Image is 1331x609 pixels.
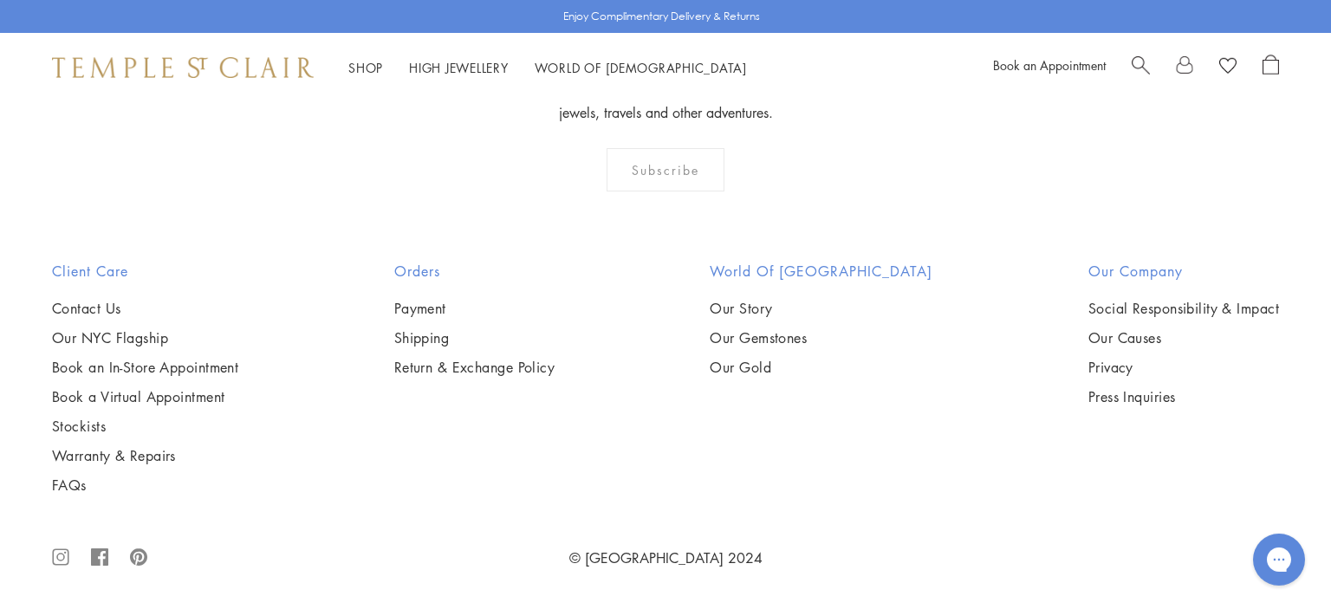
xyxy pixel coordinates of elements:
[409,59,509,76] a: High JewelleryHigh Jewellery
[1088,328,1279,347] a: Our Causes
[1244,528,1314,592] iframe: Gorgias live chat messenger
[569,548,763,567] a: © [GEOGRAPHIC_DATA] 2024
[710,328,932,347] a: Our Gemstones
[535,59,747,76] a: World of [DEMOGRAPHIC_DATA]World of [DEMOGRAPHIC_DATA]
[563,8,760,25] p: Enjoy Complimentary Delivery & Returns
[394,261,555,282] h2: Orders
[52,328,238,347] a: Our NYC Flagship
[1132,55,1150,81] a: Search
[490,84,841,122] p: Receive our newsletter to discover our latest news about jewels, travels and other adventures.
[52,358,238,377] a: Book an In-Store Appointment
[394,299,555,318] a: Payment
[52,446,238,465] a: Warranty & Repairs
[52,57,314,78] img: Temple St. Clair
[52,299,238,318] a: Contact Us
[1088,261,1279,282] h2: Our Company
[348,57,747,79] nav: Main navigation
[348,59,383,76] a: ShopShop
[1088,358,1279,377] a: Privacy
[607,148,725,191] div: Subscribe
[710,299,932,318] a: Our Story
[710,358,932,377] a: Our Gold
[1219,55,1237,81] a: View Wishlist
[1263,55,1279,81] a: Open Shopping Bag
[52,476,238,495] a: FAQs
[52,417,238,436] a: Stockists
[1088,387,1279,406] a: Press Inquiries
[394,358,555,377] a: Return & Exchange Policy
[52,261,238,282] h2: Client Care
[710,261,932,282] h2: World of [GEOGRAPHIC_DATA]
[394,328,555,347] a: Shipping
[52,387,238,406] a: Book a Virtual Appointment
[993,56,1106,74] a: Book an Appointment
[1088,299,1279,318] a: Social Responsibility & Impact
